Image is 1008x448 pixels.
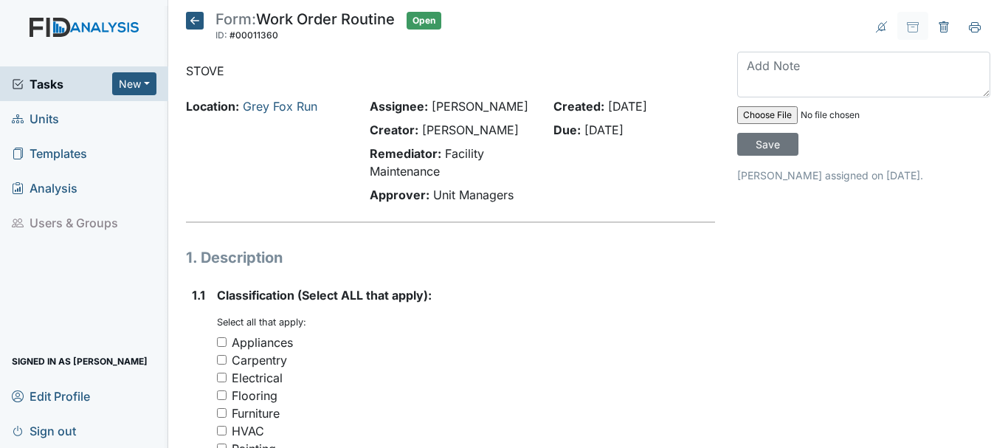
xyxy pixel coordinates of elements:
strong: Remediator: [370,146,441,161]
span: Unit Managers [433,187,514,202]
span: [PERSON_NAME] [422,123,519,137]
a: Tasks [12,75,112,93]
div: Flooring [232,387,277,404]
a: Grey Fox Run [243,99,317,114]
span: ID: [215,30,227,41]
span: Sign out [12,419,76,442]
div: Electrical [232,369,283,387]
span: Form: [215,10,256,28]
div: Appliances [232,334,293,351]
span: Templates [12,142,87,165]
span: Signed in as [PERSON_NAME] [12,350,148,373]
span: Units [12,107,59,130]
small: Select all that apply: [217,317,306,328]
input: Flooring [217,390,227,400]
input: Carpentry [217,355,227,365]
input: Furniture [217,408,227,418]
button: New [112,72,156,95]
span: [DATE] [584,123,624,137]
div: HVAC [232,422,264,440]
input: Electrical [217,373,227,382]
span: Analysis [12,176,77,199]
span: Classification (Select ALL that apply): [217,288,432,303]
span: #00011360 [229,30,278,41]
span: [DATE] [608,99,647,114]
div: Furniture [232,404,280,422]
p: STOVE [186,62,715,80]
strong: Approver: [370,187,429,202]
span: [PERSON_NAME] [432,99,528,114]
strong: Creator: [370,123,418,137]
label: 1.1 [192,286,205,304]
p: [PERSON_NAME] assigned on [DATE]. [737,168,990,183]
input: HVAC [217,426,227,435]
strong: Location: [186,99,239,114]
input: Appliances [217,337,227,347]
h1: 1. Description [186,247,715,269]
div: Work Order Routine [215,12,395,44]
strong: Due: [553,123,581,137]
span: Open [407,12,441,30]
span: Edit Profile [12,385,90,407]
strong: Assignee: [370,99,428,114]
div: Carpentry [232,351,287,369]
input: Save [737,133,798,156]
strong: Created: [553,99,604,114]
